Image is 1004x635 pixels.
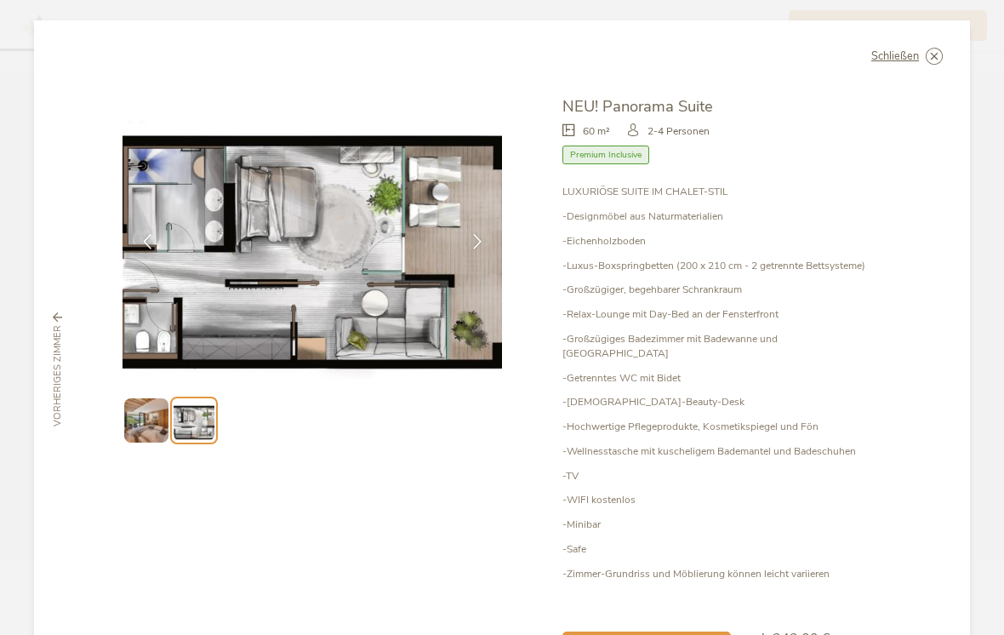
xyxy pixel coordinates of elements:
[583,124,610,139] span: 60 m²
[174,400,214,440] img: Preview
[562,234,881,249] p: -Eichenholzboden
[562,493,881,507] p: -WIFI kostenlos
[647,124,710,139] span: 2-4 Personen
[562,420,881,434] p: -Hochwertige Pflegeprodukte, Kosmetikspiegel und Fön
[562,371,881,386] p: -Getrenntes WC mit Bidet
[562,444,881,459] p: -Wellnesstasche mit kuscheligem Bademantel und Badeschuhen
[562,95,713,117] span: NEU! Panorama Suite
[51,325,65,426] span: vorheriges Zimmer
[562,185,881,199] p: LUXURIÖSE SUITE IM CHALET-STIL
[562,259,881,273] p: -Luxus-Boxspringbetten (200 x 210 cm - 2 getrennte Bettsysteme)
[562,518,881,532] p: -Minibar
[562,307,881,322] p: -Relax-Lounge mit Day-Bed an der Fensterfront
[562,283,881,297] p: -Großzügiger, begehbarer Schrankraum
[123,95,502,380] img: NEU! Panorama Suite
[562,395,881,409] p: -[DEMOGRAPHIC_DATA]-Beauty-Desk
[562,209,881,224] p: -Designmöbel aus Naturmaterialien
[562,332,881,361] p: -Großzügiges Badezimmer mit Badewanne und [GEOGRAPHIC_DATA]
[562,542,881,557] p: -Safe
[124,398,168,442] img: Preview
[562,469,881,483] p: -TV
[562,146,649,165] span: Premium Inclusive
